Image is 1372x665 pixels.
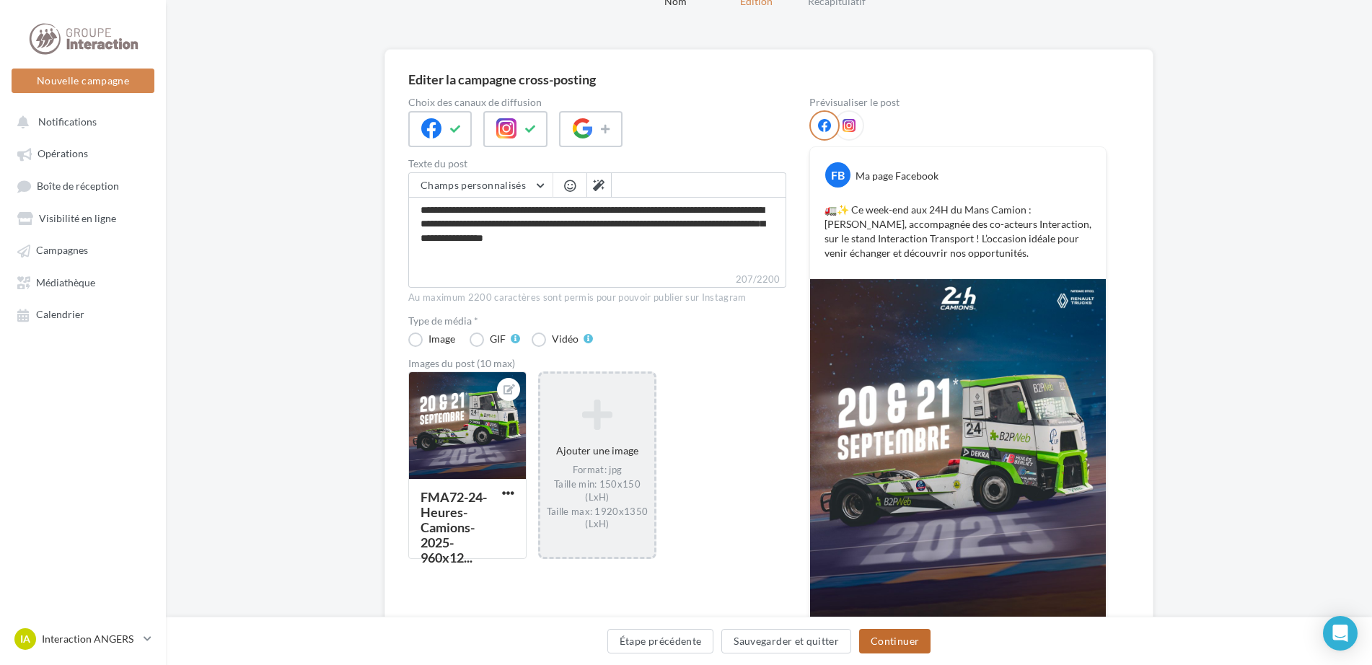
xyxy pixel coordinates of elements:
div: Open Intercom Messenger [1323,616,1358,651]
a: Campagnes [9,237,157,263]
label: Choix des canaux de diffusion [408,97,786,107]
div: Images du post (10 max) [408,358,786,369]
div: Vidéo [552,334,579,344]
label: 207/2200 [408,272,786,288]
span: Campagnes [36,245,88,257]
span: Médiathèque [36,276,95,289]
span: Calendrier [36,309,84,321]
div: FMA72-24-Heures-Camions-2025-960x12... [421,489,487,565]
span: Notifications [38,115,97,128]
a: Médiathèque [9,269,157,295]
label: Type de média * [408,316,786,326]
p: Interaction ANGERS [42,632,138,646]
a: Boîte de réception [9,172,157,199]
button: Étape précédente [607,629,714,653]
div: Ma page Facebook [856,169,938,183]
div: GIF [490,334,506,344]
div: FB [825,162,850,188]
button: Notifications [9,108,151,134]
div: Au maximum 2200 caractères sont permis pour pouvoir publier sur Instagram [408,291,786,304]
button: Continuer [859,629,931,653]
a: Visibilité en ligne [9,205,157,231]
span: Opérations [38,148,88,160]
div: Editer la campagne cross-posting [408,73,596,86]
button: Sauvegarder et quitter [721,629,851,653]
label: Texte du post [408,159,786,169]
div: Image [428,334,455,344]
a: IA Interaction ANGERS [12,625,154,653]
span: IA [20,632,30,646]
div: Prévisualiser le post [809,97,1107,107]
span: Champs personnalisés [421,179,526,191]
button: Champs personnalisés [409,173,553,198]
a: Opérations [9,140,157,166]
span: Boîte de réception [37,180,119,192]
span: Visibilité en ligne [39,212,116,224]
a: Calendrier [9,301,157,327]
p: 🚛✨ Ce week-end aux 24H du Mans Camion : [PERSON_NAME], accompagnée des co-acteurs Interaction, su... [824,203,1091,260]
button: Nouvelle campagne [12,69,154,93]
